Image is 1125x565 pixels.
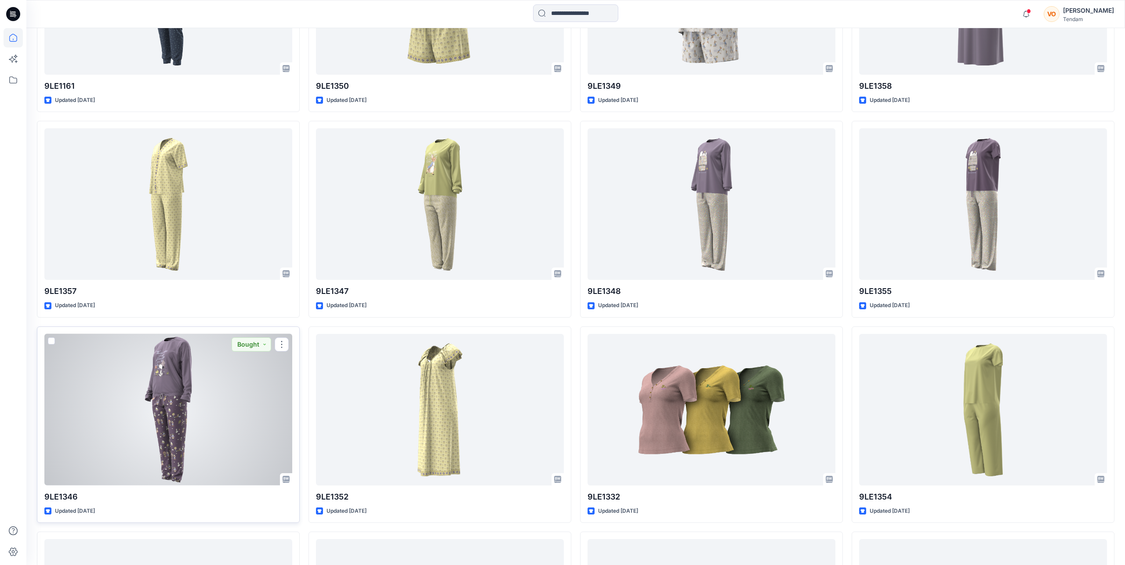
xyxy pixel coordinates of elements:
p: Updated [DATE] [327,301,367,310]
div: [PERSON_NAME] [1063,5,1114,16]
p: Updated [DATE] [327,507,367,516]
a: 9LE1352 [316,334,564,485]
p: 9LE1161 [44,80,292,92]
p: 9LE1350 [316,80,564,92]
a: 9LE1332 [588,334,835,485]
p: 9LE1348 [588,285,835,297]
p: Updated [DATE] [598,507,638,516]
p: Updated [DATE] [598,301,638,310]
div: Tendam [1063,16,1114,22]
p: 9LE1346 [44,491,292,503]
p: Updated [DATE] [870,507,910,516]
a: 9LE1346 [44,334,292,485]
p: Updated [DATE] [55,96,95,105]
a: 9LE1348 [588,128,835,280]
p: Updated [DATE] [327,96,367,105]
p: Updated [DATE] [55,507,95,516]
div: VO [1044,6,1060,22]
p: 9LE1349 [588,80,835,92]
p: 9LE1358 [859,80,1107,92]
p: Updated [DATE] [870,301,910,310]
p: 9LE1355 [859,285,1107,297]
a: 9LE1354 [859,334,1107,485]
a: 9LE1355 [859,128,1107,280]
p: Updated [DATE] [55,301,95,310]
p: 9LE1352 [316,491,564,503]
p: 9LE1357 [44,285,292,297]
p: Updated [DATE] [870,96,910,105]
a: 9LE1347 [316,128,564,280]
p: 9LE1354 [859,491,1107,503]
a: 9LE1357 [44,128,292,280]
p: 9LE1332 [588,491,835,503]
p: 9LE1347 [316,285,564,297]
p: Updated [DATE] [598,96,638,105]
